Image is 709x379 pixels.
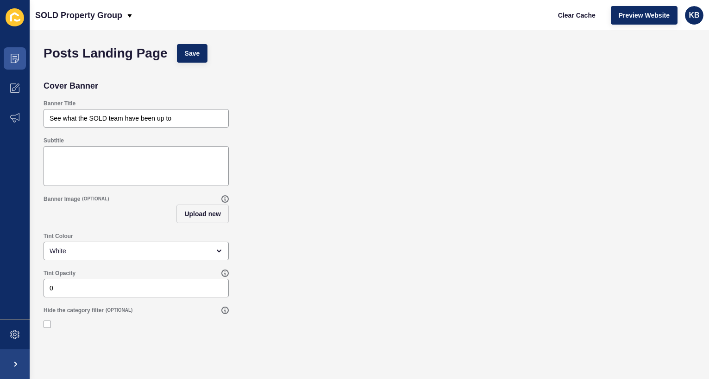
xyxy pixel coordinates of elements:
[44,137,64,144] label: Subtitle
[611,6,678,25] button: Preview Website
[44,270,75,277] label: Tint Opacity
[44,195,80,203] label: Banner Image
[44,100,75,107] label: Banner Title
[35,4,122,27] p: SOLD Property Group
[106,307,132,314] span: (OPTIONAL)
[82,196,109,202] span: (OPTIONAL)
[44,49,168,58] h1: Posts Landing Page
[184,209,221,218] span: Upload new
[689,11,699,20] span: KB
[558,11,596,20] span: Clear Cache
[44,232,73,240] label: Tint Colour
[44,81,98,90] h2: Cover Banner
[44,242,229,260] div: open menu
[176,205,229,223] button: Upload new
[619,11,670,20] span: Preview Website
[44,307,104,314] label: Hide the category filter
[550,6,603,25] button: Clear Cache
[185,49,200,58] span: Save
[177,44,208,63] button: Save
